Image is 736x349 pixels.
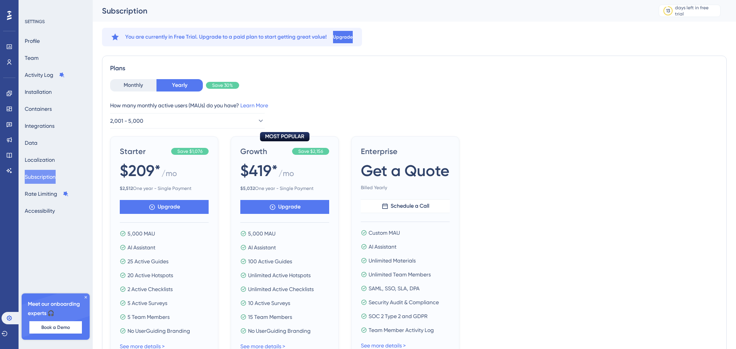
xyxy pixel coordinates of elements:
button: Upgrade [120,200,209,214]
span: 5,000 MAU [248,229,275,238]
span: / mo [279,168,294,182]
span: 25 Active Guides [127,257,168,266]
span: 5 Team Members [127,312,170,322]
span: One year - Single Payment [120,185,209,191]
div: days left in free trial [675,5,718,17]
button: Activity Log [25,68,65,82]
span: 5 Active Surveys [127,298,167,308]
span: No UserGuiding Branding [248,326,311,335]
span: 100 Active Guides [248,257,292,266]
span: No UserGuiding Branding [127,326,190,335]
button: Upgrade [240,200,329,214]
div: Plans [110,64,719,73]
a: Learn More [240,102,268,108]
span: 20 Active Hotspots [127,271,173,280]
button: 2,001 - 5,000 [110,113,265,129]
span: Unlimited Active Checklists [248,285,314,294]
span: Enterprise [361,146,450,157]
span: 15 Team Members [248,312,292,322]
button: Data [25,136,37,150]
button: Team [25,51,39,65]
span: / mo [161,168,177,182]
span: Upgrade [278,202,301,212]
span: Save $2,156 [298,148,323,154]
span: You are currently in Free Trial. Upgrade to a paid plan to start getting great value! [125,32,327,42]
span: $419* [240,160,278,181]
span: Meet our onboarding experts 🎧 [28,300,83,318]
button: Rate Limiting [25,187,69,201]
a: See more details > [361,342,406,349]
div: Subscription [102,5,639,16]
span: Upgrade [333,34,353,40]
button: Schedule a Call [361,199,450,213]
span: 2 Active Checklists [127,285,173,294]
button: Profile [25,34,40,48]
span: Unlimited Materials [369,256,416,265]
div: 13 [666,8,670,14]
button: Containers [25,102,52,116]
div: MOST POPULAR [260,132,309,141]
div: SETTINGS [25,19,87,25]
button: Accessibility [25,204,55,218]
button: Yearly [156,79,203,91]
button: Subscription [25,170,56,184]
span: One year - Single Payment [240,185,329,191]
span: 10 Active Surveys [248,298,290,308]
b: $ 2,512 [120,186,133,191]
span: Upgrade [158,202,180,212]
span: Save $1,076 [177,148,202,154]
button: Monthly [110,79,156,91]
span: Team Member Activity Log [369,325,434,335]
span: $209* [120,160,161,181]
span: Unlimited Team Members [369,270,431,279]
span: AI Assistant [127,243,155,252]
button: Localization [25,153,55,167]
div: How many monthly active users (MAUs) do you have? [110,101,719,110]
span: Growth [240,146,289,157]
span: 2,001 - 5,000 [110,116,143,125]
span: Save 30% [212,82,233,88]
span: 5,000 MAU [127,229,155,238]
button: Installation [25,85,52,99]
span: AI Assistant [369,242,396,251]
span: Schedule a Call [391,202,429,211]
span: SOC 2 Type 2 and GDPR [369,312,428,321]
span: Get a Quote [361,160,449,181]
b: $ 5,032 [240,186,255,191]
span: Book a Demo [41,324,70,330]
span: Custom MAU [369,228,400,237]
button: Book a Demo [29,321,82,334]
span: AI Assistant [248,243,276,252]
button: Integrations [25,119,54,133]
span: Billed Yearly [361,185,450,191]
button: Upgrade [333,31,353,43]
span: Security Audit & Compliance [369,298,439,307]
span: SAML, SSO, SLA, DPA [369,284,420,293]
span: Starter [120,146,168,157]
span: Unlimited Active Hotspots [248,271,311,280]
